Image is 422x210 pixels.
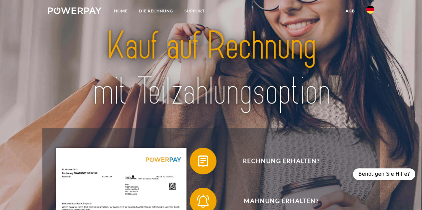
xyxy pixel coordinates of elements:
[366,6,374,14] img: de
[190,148,363,174] button: Rechnung erhalten?
[195,153,212,169] img: qb_bill.svg
[179,5,210,17] a: SUPPORT
[133,5,179,17] a: DIE RECHNUNG
[48,7,102,14] img: logo-powerpay-white.svg
[199,148,363,174] span: Rechnung erhalten?
[64,21,358,116] img: title-powerpay_de.svg
[395,183,417,205] iframe: Schaltfläche zum Öffnen des Messaging-Fensters
[353,168,415,180] div: Benötigen Sie Hilfe?
[108,5,133,17] a: Home
[340,5,361,17] a: agb
[195,193,212,209] img: qb_bell.svg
